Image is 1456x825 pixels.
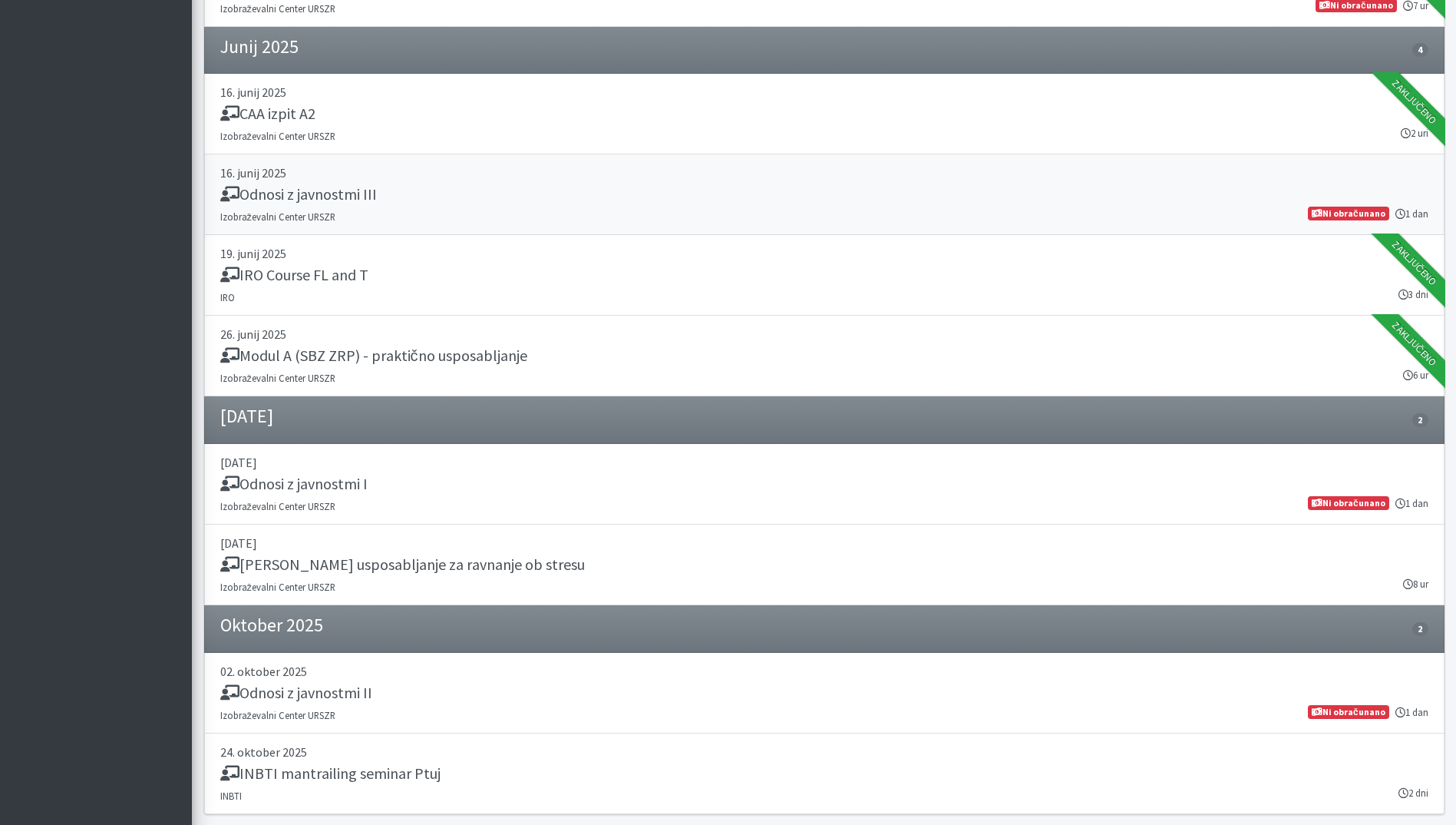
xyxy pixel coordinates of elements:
p: 02. oktober 2025 [220,662,1428,681]
p: 24. oktober 2025 [220,743,1428,761]
a: 16. junij 2025 Odnosi z javnostmi III Izobraževalni Center URSZR 1 dan Ni obračunano [204,154,1444,235]
p: 26. junij 2025 [220,325,1428,343]
h5: Modul A (SBZ ZRP) - praktično usposabljanje [220,346,527,365]
a: 26. junij 2025 Modul A (SBZ ZRP) - praktično usposabljanje Izobraževalni Center URSZR 6 ur Zaklju... [204,316,1444,396]
small: 2 dni [1398,786,1428,800]
a: [DATE] [PERSON_NAME] usposabljanje za ravnanje ob stresu Izobraževalni Center URSZR 8 ur [204,525,1444,605]
small: 1 dan [1395,207,1428,221]
h5: Odnosi z javnostmi III [220,185,377,204]
span: 2 [1412,413,1428,427]
small: IRO [220,291,235,303]
small: Izobraževalni Center URSZR [220,709,335,721]
span: 4 [1412,43,1428,57]
h5: INBTI mantrailing seminar Ptuj [220,764,441,783]
small: Izobraževalni Center URSZR [220,130,335,142]
p: 19. junij 2025 [220,244,1428,263]
h5: Odnosi z javnostmi I [220,475,368,493]
small: Izobraževalni Center URSZR [220,581,335,593]
small: Izobraževalni Center URSZR [220,210,335,223]
h5: IRO Course FL and T [220,266,368,284]
a: 02. oktober 2025 Odnosi z javnostmi II Izobraževalni Center URSZR 1 dan Ni obračunano [204,653,1444,734]
span: 2 [1412,622,1428,636]
small: Izobraževalni Center URSZR [220,500,335,512]
p: [DATE] [220,453,1428,472]
p: 16. junij 2025 [220,164,1428,182]
h4: Oktober 2025 [220,615,323,637]
small: 8 ur [1403,577,1428,591]
span: Ni obračunano [1308,496,1388,510]
a: [DATE] Odnosi z javnostmi I Izobraževalni Center URSZR 1 dan Ni obračunano [204,444,1444,525]
small: Izobraževalni Center URSZR [220,372,335,384]
a: 16. junij 2025 CAA izpit A2 Izobraževalni Center URSZR 2 uri Zaključeno [204,74,1444,154]
small: INBTI [220,790,242,802]
h4: [DATE] [220,406,273,428]
small: Izobraževalni Center URSZR [220,2,335,15]
h5: CAA izpit A2 [220,104,315,123]
small: 1 dan [1395,705,1428,720]
p: [DATE] [220,534,1428,552]
p: 16. junij 2025 [220,83,1428,101]
small: 1 dan [1395,496,1428,511]
h4: Junij 2025 [220,36,299,58]
a: 19. junij 2025 IRO Course FL and T IRO 3 dni Zaključeno [204,235,1444,316]
span: Ni obračunano [1308,207,1388,220]
a: 24. oktober 2025 INBTI mantrailing seminar Ptuj INBTI 2 dni [204,734,1444,814]
span: Ni obračunano [1308,705,1388,719]
h5: [PERSON_NAME] usposabljanje za ravnanje ob stresu [220,555,585,574]
h5: Odnosi z javnostmi II [220,684,372,702]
